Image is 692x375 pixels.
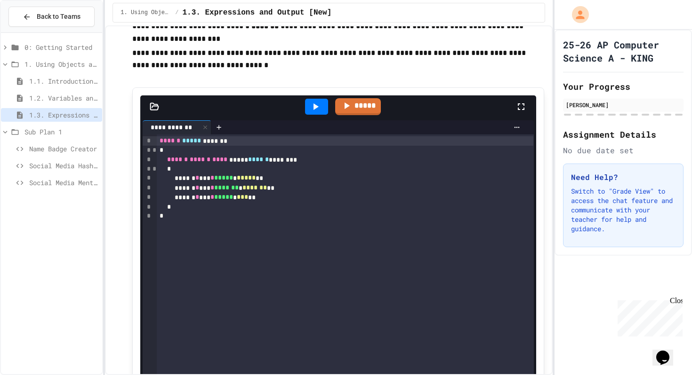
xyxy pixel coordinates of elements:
span: Social Media Hashtag [29,161,98,171]
iframe: chat widget [652,337,683,366]
span: 0: Getting Started [24,42,98,52]
span: 1. Using Objects and Methods [121,9,171,16]
h1: 25-26 AP Computer Science A - KING [563,38,684,64]
span: Name Badge Creator [29,144,98,154]
h2: Your Progress [563,80,684,93]
span: 1.3. Expressions and Output [New] [29,110,98,120]
span: 1. Using Objects and Methods [24,59,98,69]
div: No due date set [563,145,684,156]
div: Chat with us now!Close [4,4,65,60]
span: 1.1. Introduction to Algorithms, Programming, and Compilers [29,76,98,86]
span: Social Media Mention Analyzer [29,178,98,187]
span: Back to Teams [37,12,80,22]
div: [PERSON_NAME] [566,101,681,109]
button: Back to Teams [8,7,95,27]
span: 1.3. Expressions and Output [New] [182,7,331,18]
span: / [175,9,178,16]
span: 1.2. Variables and Data Types [29,93,98,103]
p: Switch to "Grade View" to access the chat feature and communicate with your teacher for help and ... [571,187,676,234]
div: My Account [562,4,591,25]
span: Sub Plan 1 [24,127,98,137]
h2: Assignment Details [563,128,684,141]
iframe: chat widget [614,297,683,336]
h3: Need Help? [571,172,676,183]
